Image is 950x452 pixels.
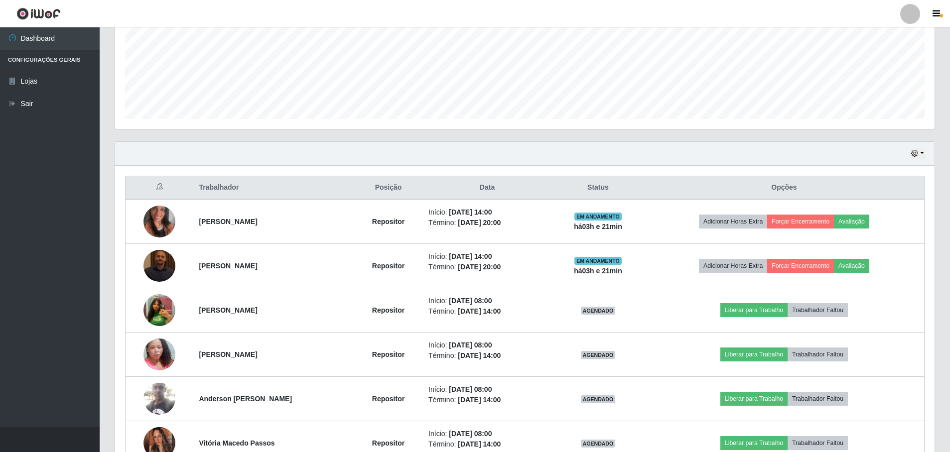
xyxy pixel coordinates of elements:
[428,207,546,218] li: Início:
[699,259,767,273] button: Adicionar Horas Extra
[428,395,546,405] li: Término:
[458,351,501,359] time: [DATE] 14:00
[767,259,834,273] button: Forçar Encerramento
[788,347,848,361] button: Trabalhador Faltou
[199,395,292,403] strong: Anderson [PERSON_NAME]
[720,347,788,361] button: Liberar para Trabalho
[767,215,834,228] button: Forçar Encerramento
[449,430,492,438] time: [DATE] 08:00
[372,350,405,358] strong: Repositor
[372,218,405,226] strong: Repositor
[699,215,767,228] button: Adicionar Horas Extra
[788,392,848,406] button: Trabalhador Faltou
[449,297,492,305] time: [DATE] 08:00
[720,436,788,450] button: Liberar para Trabalho
[428,251,546,262] li: Início:
[193,176,354,200] th: Trabalhador
[581,395,616,403] span: AGENDADO
[449,385,492,393] time: [DATE] 08:00
[458,440,501,448] time: [DATE] 14:00
[428,218,546,228] li: Término:
[552,176,644,200] th: Status
[834,215,869,228] button: Avaliação
[458,396,501,404] time: [DATE] 14:00
[143,377,175,420] img: 1756170415861.jpeg
[199,306,257,314] strong: [PERSON_NAME]
[143,193,175,250] img: 1754417240472.jpeg
[428,262,546,272] li: Término:
[143,290,175,331] img: 1749579597632.jpeg
[834,259,869,273] button: Avaliação
[581,440,616,448] span: AGENDADO
[449,252,492,260] time: [DATE] 14:00
[720,392,788,406] button: Liberar para Trabalho
[574,223,622,230] strong: há 03 h e 21 min
[428,384,546,395] li: Início:
[644,176,925,200] th: Opções
[422,176,552,200] th: Data
[581,351,616,359] span: AGENDADO
[720,303,788,317] button: Liberar para Trabalho
[372,395,405,403] strong: Repositor
[574,213,622,221] span: EM ANDAMENTO
[574,257,622,265] span: EM ANDAMENTO
[199,218,257,226] strong: [PERSON_NAME]
[16,7,61,20] img: CoreUI Logo
[428,296,546,306] li: Início:
[372,306,405,314] strong: Repositor
[428,429,546,439] li: Início:
[788,436,848,450] button: Trabalhador Faltou
[428,306,546,317] li: Término:
[788,303,848,317] button: Trabalhador Faltou
[354,176,422,200] th: Posição
[143,250,175,282] img: 1756941690692.jpeg
[372,439,405,447] strong: Repositor
[199,439,274,447] strong: Vitória Macedo Passos
[428,350,546,361] li: Término:
[428,340,546,350] li: Início:
[574,267,622,275] strong: há 03 h e 21 min
[372,262,405,270] strong: Repositor
[199,262,257,270] strong: [PERSON_NAME]
[449,208,492,216] time: [DATE] 14:00
[581,307,616,315] span: AGENDADO
[199,350,257,358] strong: [PERSON_NAME]
[428,439,546,450] li: Término:
[449,341,492,349] time: [DATE] 08:00
[458,219,501,226] time: [DATE] 20:00
[458,263,501,271] time: [DATE] 20:00
[143,326,175,383] img: 1755510400416.jpeg
[458,307,501,315] time: [DATE] 14:00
